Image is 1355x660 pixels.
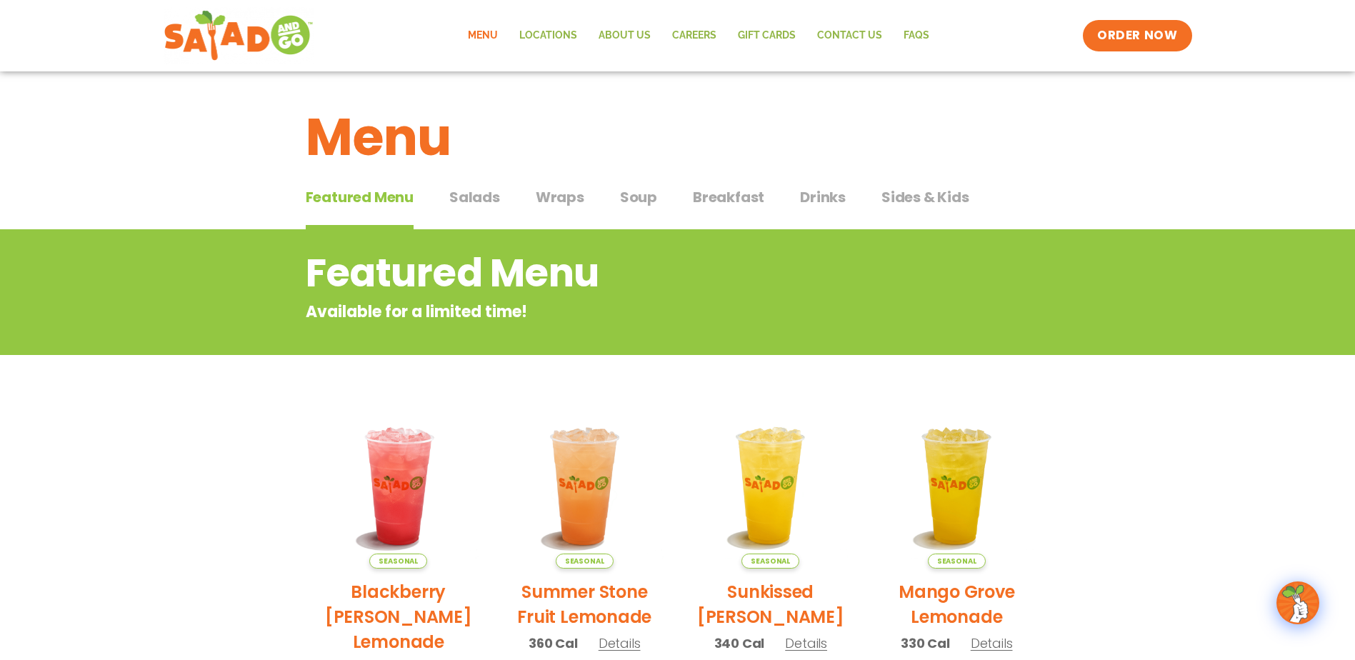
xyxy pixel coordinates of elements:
span: Wraps [536,186,584,208]
span: Salads [449,186,500,208]
img: new-SAG-logo-768×292 [164,7,314,64]
span: Breakfast [693,186,764,208]
a: Contact Us [806,19,893,52]
h1: Menu [306,99,1050,176]
span: Drinks [800,186,846,208]
span: Seasonal [556,554,614,569]
span: Details [785,634,827,652]
div: Tabbed content [306,181,1050,230]
span: Seasonal [928,554,986,569]
span: Seasonal [369,554,427,569]
h2: Mango Grove Lemonade [874,579,1039,629]
span: Details [971,634,1013,652]
span: 360 Cal [529,634,578,653]
h2: Summer Stone Fruit Lemonade [502,579,667,629]
img: Product photo for Summer Stone Fruit Lemonade [502,404,667,569]
img: Product photo for Sunkissed Yuzu Lemonade [689,404,854,569]
span: Soup [620,186,657,208]
span: Sides & Kids [881,186,969,208]
span: Featured Menu [306,186,414,208]
h2: Featured Menu [306,244,935,302]
img: Product photo for Mango Grove Lemonade [874,404,1039,569]
span: 330 Cal [901,634,950,653]
a: Careers [661,19,727,52]
span: Seasonal [741,554,799,569]
a: ORDER NOW [1083,20,1191,51]
img: wpChatIcon [1278,583,1318,623]
img: Product photo for Blackberry Bramble Lemonade [316,404,481,569]
a: Locations [509,19,588,52]
a: Menu [457,19,509,52]
a: GIFT CARDS [727,19,806,52]
a: FAQs [893,19,940,52]
p: Available for a limited time! [306,300,935,324]
span: Details [599,634,641,652]
a: About Us [588,19,661,52]
h2: Blackberry [PERSON_NAME] Lemonade [316,579,481,654]
nav: Menu [457,19,940,52]
span: 340 Cal [714,634,765,653]
h2: Sunkissed [PERSON_NAME] [689,579,854,629]
span: ORDER NOW [1097,27,1177,44]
